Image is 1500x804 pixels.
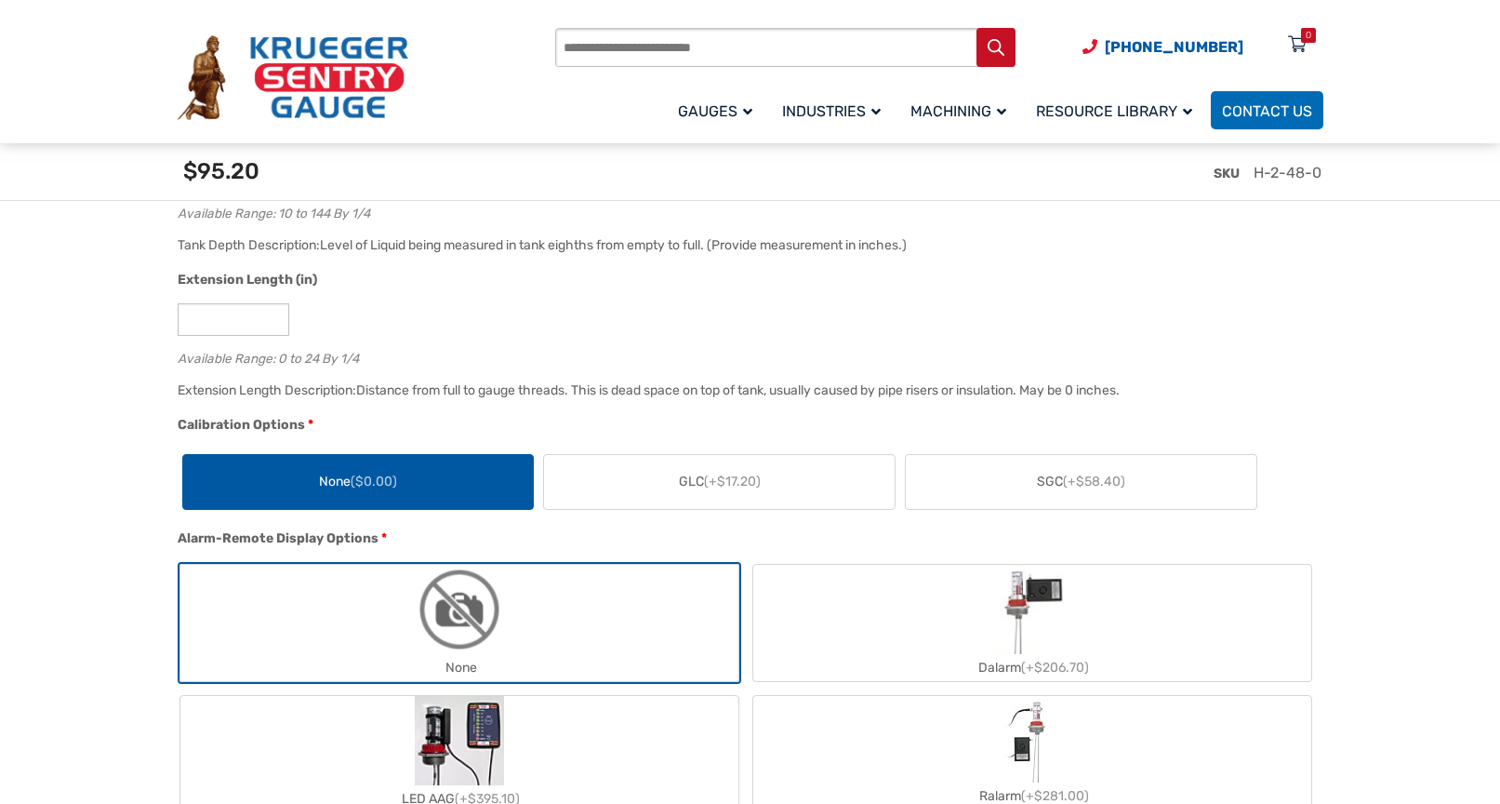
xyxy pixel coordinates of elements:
[178,202,1314,220] div: Available Range: 10 to 144 By 1/4
[1025,88,1211,132] a: Resource Library
[1222,102,1312,120] span: Contact Us
[753,654,1311,681] div: Dalarm
[678,102,752,120] span: Gauges
[356,382,1120,398] div: Distance from full to gauge threads. This is dead space on top of tank, usually caused by pipe ri...
[1021,788,1089,804] span: (+$281.00)
[782,102,881,120] span: Industries
[351,474,397,489] span: ($0.00)
[178,272,317,288] span: Extension Length (in)
[319,472,397,491] span: None
[1306,28,1311,43] div: 0
[1036,102,1192,120] span: Resource Library
[180,654,738,681] div: None
[308,415,313,435] abbr: required
[180,565,738,681] label: None
[1037,472,1125,491] span: SGC
[899,88,1025,132] a: Machining
[1082,35,1243,59] a: Phone Number (920) 434-8860
[178,237,320,253] span: Tank Depth Description:
[178,530,378,546] span: Alarm-Remote Display Options
[667,88,771,132] a: Gauges
[1105,38,1243,56] span: [PHONE_NUMBER]
[381,529,387,548] abbr: required
[178,347,1314,365] div: Available Range: 0 to 24 By 1/4
[910,102,1006,120] span: Machining
[1214,166,1240,181] span: SKU
[320,237,907,253] div: Level of Liquid being measured in tank eighths from empty to full. (Provide measurement in inches.)
[1254,164,1321,181] span: H-2-48-0
[753,565,1311,681] label: Dalarm
[178,417,305,433] span: Calibration Options
[1021,660,1089,676] span: (+$206.70)
[178,382,356,398] span: Extension Length Description:
[1063,474,1125,489] span: (+$58.40)
[771,88,899,132] a: Industries
[178,35,408,121] img: Krueger Sentry Gauge
[704,474,761,489] span: (+$17.20)
[679,472,761,491] span: GLC
[1211,91,1323,129] a: Contact Us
